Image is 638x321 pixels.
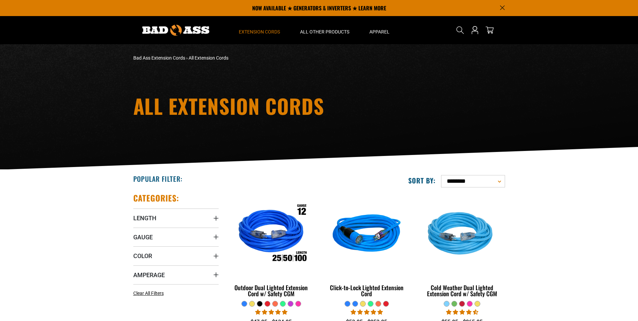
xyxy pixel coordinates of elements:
a: Light Blue Cold Weather Dual Lighted Extension Cord w/ Safety CGM [419,193,505,301]
span: Gauge [133,233,153,241]
span: 4.87 stars [351,309,383,315]
span: Amperage [133,271,165,279]
summary: Gauge [133,228,219,246]
span: All Other Products [300,29,349,35]
h1: All Extension Cords [133,96,378,116]
span: Apparel [369,29,389,35]
nav: breadcrumbs [133,55,378,62]
summary: Color [133,246,219,265]
summary: Extension Cords [229,16,290,44]
summary: Apparel [359,16,400,44]
a: Bad Ass Extension Cords [133,55,185,61]
span: 4.81 stars [255,309,287,315]
summary: All Other Products [290,16,359,44]
img: Light Blue [420,196,504,273]
span: Color [133,252,152,260]
summary: Length [133,209,219,227]
div: Click-to-Lock Lighted Extension Cord [324,285,409,297]
summary: Amperage [133,265,219,284]
a: Clear All Filters [133,290,166,297]
img: Bad Ass Extension Cords [142,25,209,36]
div: Outdoor Dual Lighted Extension Cord w/ Safety CGM [229,285,314,297]
h2: Popular Filter: [133,174,183,183]
span: All Extension Cords [189,55,228,61]
a: blue Click-to-Lock Lighted Extension Cord [324,193,409,301]
span: › [186,55,188,61]
img: blue [325,196,409,273]
span: 4.62 stars [446,309,478,315]
h2: Categories: [133,193,180,203]
span: Clear All Filters [133,291,164,296]
a: Outdoor Dual Lighted Extension Cord w/ Safety CGM Outdoor Dual Lighted Extension Cord w/ Safety CGM [229,193,314,301]
span: Extension Cords [239,29,280,35]
label: Sort by: [408,176,436,185]
img: Outdoor Dual Lighted Extension Cord w/ Safety CGM [229,196,313,273]
summary: Search [455,25,466,35]
div: Cold Weather Dual Lighted Extension Cord w/ Safety CGM [419,285,505,297]
span: Length [133,214,156,222]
